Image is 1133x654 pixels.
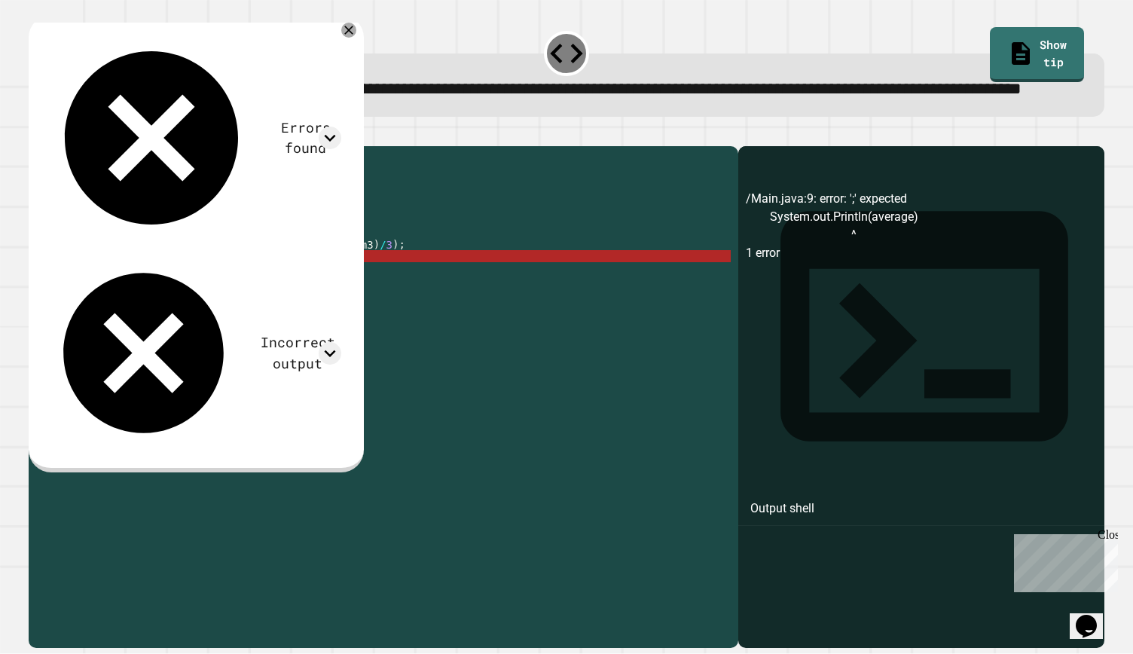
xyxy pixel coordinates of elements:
iframe: chat widget [1070,594,1118,639]
div: /Main.java:9: error: ';' expected System.out.Println(average) ^ 1 error [746,190,1097,649]
div: Errors found [270,118,341,158]
a: Show tip [990,27,1084,82]
div: Chat with us now!Close [6,6,104,96]
iframe: chat widget [1008,528,1118,592]
div: Incorrect output [255,332,341,373]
